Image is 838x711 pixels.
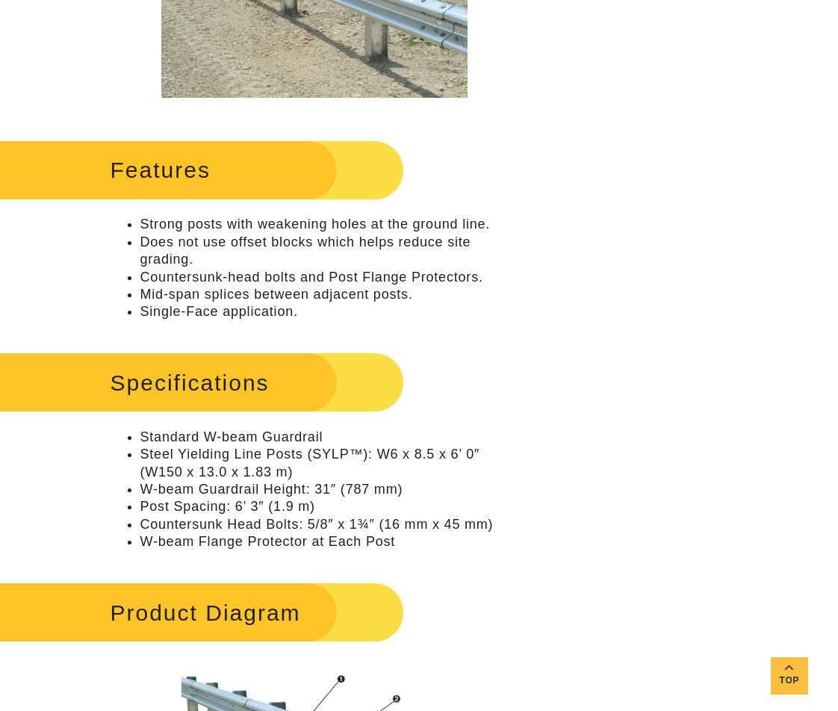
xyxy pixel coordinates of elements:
[140,303,519,320] li: Single-Face application.
[140,429,519,446] li: Standard W-beam Guardrail
[140,216,519,233] li: Strong posts with weakening holes at the ground line.
[140,446,519,481] li: Steel Yielding Line Posts (SYLP™): W6 x 8.5 x 6’ 0″ (W150 x 13.0 x 1.83 m)
[140,533,519,550] li: W-beam Flange Protector at Each Post
[140,269,519,286] li: Countersunk-head bolts and Post Flange Protectors.
[140,481,519,498] li: W-beam Guardrail Height: 31″ (787 mm)
[140,516,519,533] li: Countersunk Head Bolts: 5/8″ x 1¾″ (16 mm x 45 mm)
[140,286,519,303] li: Mid-span splices between adjacent posts.
[771,657,808,695] a: Top
[140,498,519,515] li: Post Spacing: 6’ 3″ (1.9 m)
[140,234,519,269] li: Does not use offset blocks which helps reduce site grading.
[771,672,808,689] span: Top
